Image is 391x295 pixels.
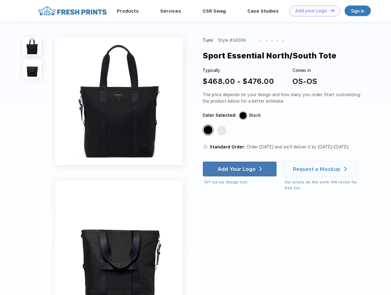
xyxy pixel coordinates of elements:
[203,50,336,61] div: Sport Essential North/South Tote
[259,39,262,42] img: gray_star.svg
[218,126,226,134] div: Off White Tan
[351,7,364,14] div: Sign in
[117,8,139,14] a: Products
[218,37,246,44] div: Style #34009
[55,37,183,165] img: func=resize&h=640
[249,112,261,119] div: Black
[203,76,274,87] div: $468.00 - $476.00
[23,37,41,55] img: func=resize&h=100
[292,67,317,74] div: Comes in
[204,179,277,185] div: DIY via our design tool.
[203,67,274,74] div: Typically
[292,76,317,87] div: OS-OS
[203,37,214,44] div: Tumi
[330,9,334,12] img: DT
[270,39,274,42] img: gray_star.svg
[247,144,349,149] span: Order [DATE] and we’ll deliver it by [DATE]–[DATE].
[203,92,363,104] div: The price depends on your design and how many you order. Start customizing the product below for ...
[281,39,285,42] img: gray_star.svg
[295,8,327,14] div: Add your Logo
[203,144,208,150] img: standard order
[23,60,41,78] img: func=resize&h=100
[218,166,256,172] div: Add Your Logo
[345,6,371,16] a: Sign in
[204,126,212,134] div: Black
[203,112,236,119] div: Color Selected:
[293,166,340,172] div: Request a Mockup
[285,179,363,191] div: Our artists do the work! We revise for free too.
[264,39,268,42] img: gray_star.svg
[344,167,347,171] img: white arrow
[210,144,245,149] span: Standard Order:
[259,167,262,171] img: white arrow
[37,6,109,16] img: fo%20logo%202.webp
[276,39,279,42] img: gray_star.svg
